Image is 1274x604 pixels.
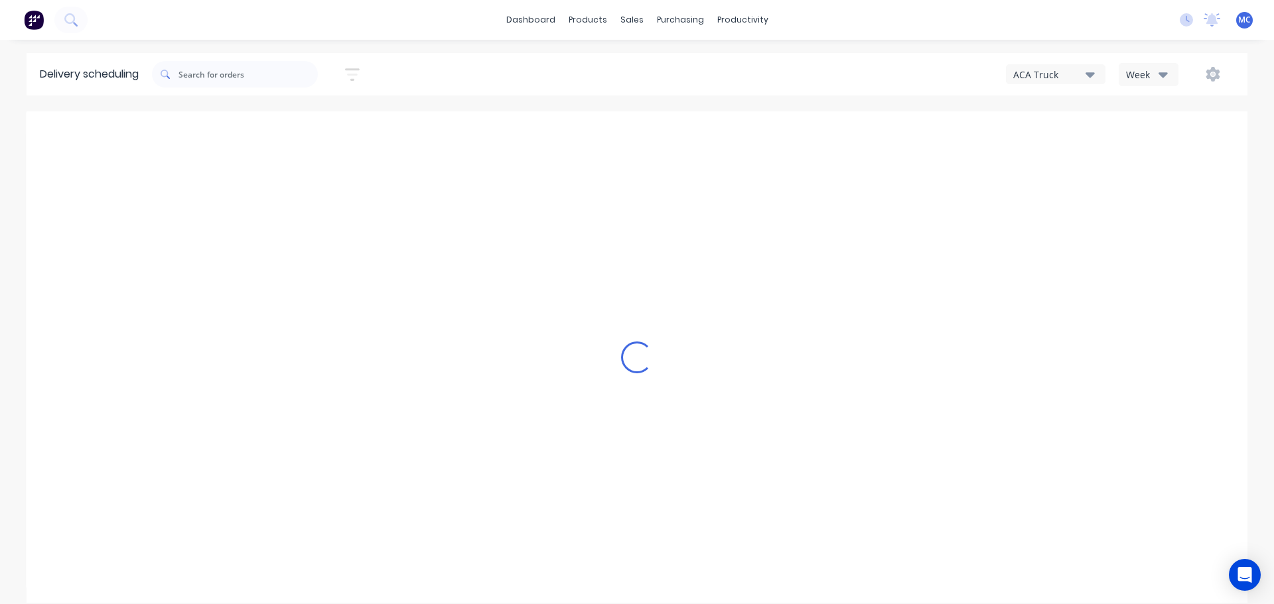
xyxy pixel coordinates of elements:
button: Week [1119,63,1178,86]
div: Week [1126,68,1165,82]
div: ACA Truck [1013,68,1086,82]
a: dashboard [500,10,562,30]
img: Factory [24,10,44,30]
div: productivity [711,10,775,30]
div: sales [614,10,650,30]
button: ACA Truck [1006,64,1105,84]
input: Search for orders [178,61,318,88]
div: Delivery scheduling [27,53,152,95]
div: Open Intercom Messenger [1229,559,1261,591]
div: products [562,10,614,30]
span: MC [1238,14,1251,26]
div: purchasing [650,10,711,30]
